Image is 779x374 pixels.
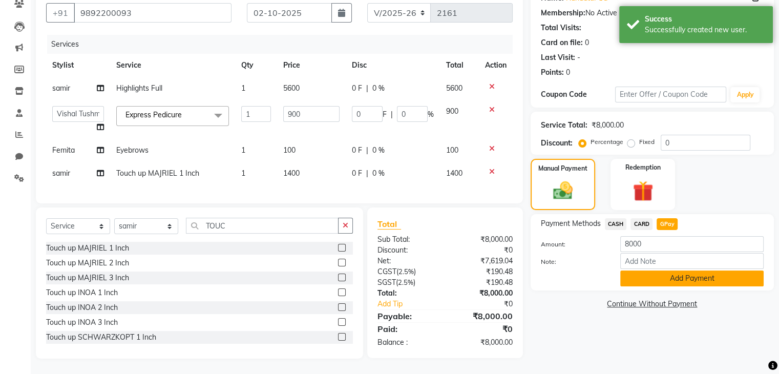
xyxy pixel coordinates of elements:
[46,302,118,313] div: Touch up INOA 2 Inch
[585,37,589,48] div: 0
[730,87,760,102] button: Apply
[370,299,457,309] a: Add Tip
[479,54,513,77] th: Action
[46,3,75,23] button: +91
[533,257,613,266] label: Note:
[533,240,613,249] label: Amount:
[52,169,70,178] span: samir
[445,310,520,322] div: ₹8,000.00
[46,317,118,328] div: Touch up INOA 3 Inch
[377,278,396,287] span: SGST
[620,253,764,269] input: Add Note
[591,137,623,147] label: Percentage
[541,23,581,33] div: Total Visits:
[605,218,627,230] span: CASH
[566,67,570,78] div: 0
[116,146,149,155] span: Eyebrows
[366,168,368,179] span: |
[52,84,70,93] span: samir
[645,14,765,25] div: Success
[370,310,445,322] div: Payable:
[446,107,458,116] span: 900
[370,323,445,335] div: Paid:
[241,169,245,178] span: 1
[370,337,445,348] div: Balance :
[125,110,182,119] span: Express Pedicure
[620,236,764,252] input: Amount
[626,178,660,204] img: _gift.svg
[398,267,414,276] span: 2.5%
[541,89,615,100] div: Coupon Code
[346,54,440,77] th: Disc
[352,145,362,156] span: 0 F
[52,146,75,155] span: Femita
[541,8,585,18] div: Membership:
[370,288,445,299] div: Total:
[372,168,385,179] span: 0 %
[445,337,520,348] div: ₹8,000.00
[639,137,655,147] label: Fixed
[352,83,362,94] span: 0 F
[445,323,520,335] div: ₹0
[445,256,520,266] div: ₹7,619.04
[283,169,300,178] span: 1400
[352,168,362,179] span: 0 F
[428,109,434,120] span: %
[445,245,520,256] div: ₹0
[541,8,764,18] div: No Active Membership
[372,83,385,94] span: 0 %
[541,37,583,48] div: Card on file:
[446,169,462,178] span: 1400
[186,218,339,234] input: Search or Scan
[645,25,765,35] div: Successfully created new user.
[440,54,479,77] th: Total
[445,277,520,288] div: ₹190.48
[370,277,445,288] div: ( )
[116,84,162,93] span: Highlights Full
[541,120,587,131] div: Service Total:
[445,234,520,245] div: ₹8,000.00
[372,145,385,156] span: 0 %
[541,218,601,229] span: Payment Methods
[366,145,368,156] span: |
[592,120,624,131] div: ₹8,000.00
[547,179,579,202] img: _cash.svg
[116,169,199,178] span: Touch up MAJRIEL 1 Inch
[577,52,580,63] div: -
[46,54,110,77] th: Stylist
[283,84,300,93] span: 5600
[446,84,462,93] span: 5600
[46,258,129,268] div: Touch up MAJRIEL 2 Inch
[46,287,118,298] div: Touch up INOA 1 Inch
[630,218,652,230] span: CARD
[383,109,387,120] span: F
[366,83,368,94] span: |
[398,278,413,286] span: 2.5%
[370,245,445,256] div: Discount:
[615,87,727,102] input: Enter Offer / Coupon Code
[445,266,520,277] div: ₹190.48
[47,35,520,54] div: Services
[46,273,129,283] div: Touch up MAJRIEL 3 Inch
[370,266,445,277] div: ( )
[625,163,661,172] label: Redemption
[370,256,445,266] div: Net:
[541,138,573,149] div: Discount:
[241,146,245,155] span: 1
[235,54,277,77] th: Qty
[391,109,393,120] span: |
[541,67,564,78] div: Points:
[377,219,401,230] span: Total
[446,146,458,155] span: 100
[541,52,575,63] div: Last Visit:
[538,164,587,173] label: Manual Payment
[445,288,520,299] div: ₹8,000.00
[370,234,445,245] div: Sub Total:
[283,146,296,155] span: 100
[457,299,520,309] div: ₹0
[182,110,186,119] a: x
[620,271,764,286] button: Add Payment
[277,54,346,77] th: Price
[241,84,245,93] span: 1
[74,3,231,23] input: Search by Name/Mobile/Email/Code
